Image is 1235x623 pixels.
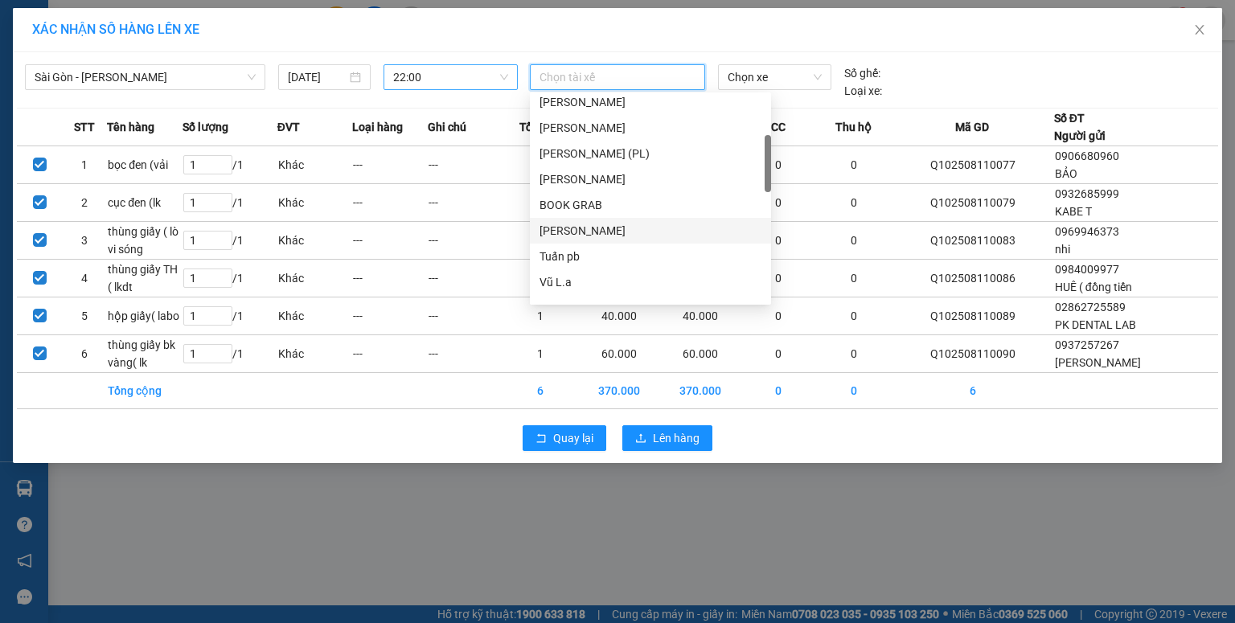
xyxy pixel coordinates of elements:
span: upload [635,432,646,445]
td: Khác [277,222,353,260]
span: nhi [1055,243,1070,256]
span: HUÊ ( đồng tiến [1055,281,1132,293]
td: Q102508110089 [892,297,1054,335]
td: 370.000 [578,373,659,409]
td: 1 [503,222,579,260]
span: down [219,203,228,212]
span: XÁC NHẬN SỐ HÀNG LÊN XE [32,22,199,37]
span: up [219,195,228,204]
td: hộp giấy( labo [107,297,183,335]
td: Q102508110086 [892,260,1054,297]
span: Increase Value [214,269,232,278]
span: Tên hàng [107,118,154,136]
td: Q102508110079 [892,184,1054,222]
button: uploadLên hàng [622,425,712,451]
span: 0937257267 [1055,338,1119,351]
td: 6 [892,373,1054,409]
td: 370.000 [659,373,741,409]
div: [PERSON_NAME] [540,222,761,240]
span: Increase Value [214,345,232,354]
td: 5 [62,297,107,335]
span: down [219,278,228,288]
div: Vũ Đức Thuận [530,89,771,115]
td: 0 [816,184,892,222]
td: Khác [277,260,353,297]
div: BOOK GRAB [540,196,761,214]
span: up [219,270,228,280]
div: [PERSON_NAME] [540,93,761,111]
span: Số ghế: [844,64,880,82]
td: --- [428,184,503,222]
span: [PERSON_NAME] [1055,356,1141,369]
div: Số ĐT Người gửi [1054,109,1106,145]
span: 0906680960 [1055,150,1119,162]
span: Loại hàng [352,118,403,136]
td: Khác [277,184,353,222]
span: KABE T [1055,205,1092,218]
td: 0 [741,373,816,409]
td: thùng giấy ( lò vi sóng [107,222,183,260]
td: 60.000 [659,335,741,373]
button: rollbackQuay lại [523,425,606,451]
td: 1 [503,297,579,335]
div: Đặng Quốc Dũng [530,218,771,244]
td: --- [428,146,503,184]
td: 3 [62,222,107,260]
td: 0 [741,335,816,373]
span: Decrease Value [214,278,232,287]
span: Quay lại [553,429,593,447]
td: --- [428,297,503,335]
td: 6 [503,373,579,409]
td: cục đen (lk [107,184,183,222]
span: 0969946373 [1055,225,1119,238]
span: ĐVT [277,118,300,136]
td: 0 [741,297,816,335]
div: [PERSON_NAME] (PL) [540,145,761,162]
span: down [219,240,228,250]
td: --- [352,146,428,184]
span: Increase Value [214,307,232,316]
span: Số lượng [183,118,228,136]
span: PK DENTAL LAB [1055,318,1136,331]
span: Ghi chú [428,118,466,136]
td: 0 [816,146,892,184]
span: Decrease Value [214,354,232,363]
td: 6 [62,335,107,373]
span: down [219,165,228,174]
div: BOOK GRAB [530,192,771,218]
td: --- [352,184,428,222]
div: Tạ Đình Viên [530,166,771,192]
td: Q102508110083 [892,222,1054,260]
td: Khác [277,297,353,335]
td: thùng giấy TH ( lkdt [107,260,183,297]
td: 1 [62,146,107,184]
span: Chọn xe [728,65,821,89]
td: 2 [62,184,107,222]
td: --- [428,222,503,260]
span: Increase Value [214,194,232,203]
div: Vũ L.a [540,273,761,291]
span: CC [771,118,786,136]
td: --- [352,335,428,373]
div: Vũ L.a [530,269,771,295]
input: 11/08/2025 [288,68,347,86]
span: Decrease Value [214,203,232,211]
td: Q102508110090 [892,335,1054,373]
span: STT [74,118,95,136]
td: 0 [816,373,892,409]
span: up [219,308,228,318]
td: Q102508110077 [892,146,1054,184]
span: BẢO [1055,167,1077,180]
span: up [219,232,228,242]
td: / 1 [183,260,277,297]
div: Tuấn pb [540,248,761,265]
span: 22:00 [393,65,509,89]
td: / 1 [183,146,277,184]
td: 1 [503,335,579,373]
span: Thu hộ [835,118,872,136]
td: 0 [816,297,892,335]
div: Nguyễn Hữu Nhân [530,115,771,141]
div: Tuấn pb [530,244,771,269]
td: Tổng cộng [107,373,183,409]
span: Sài Gòn - Phương Lâm [35,65,256,89]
